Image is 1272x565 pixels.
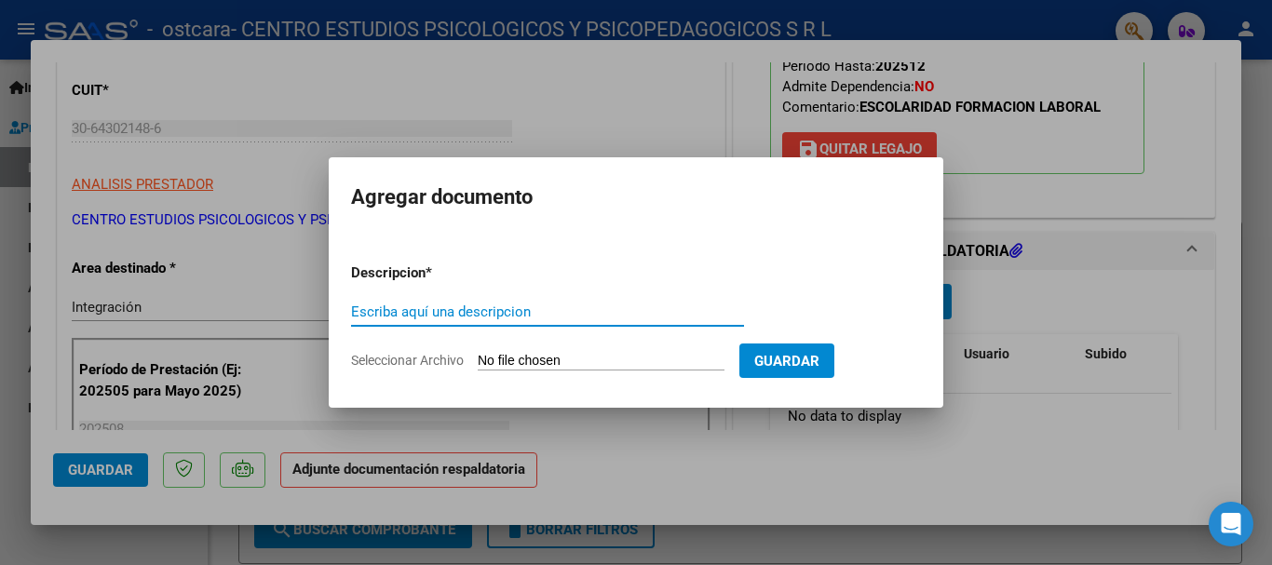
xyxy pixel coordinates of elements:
[351,262,522,284] p: Descripcion
[739,343,834,378] button: Guardar
[754,353,819,370] span: Guardar
[351,180,921,215] h2: Agregar documento
[1209,502,1253,546] div: Open Intercom Messenger
[351,353,464,368] span: Seleccionar Archivo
